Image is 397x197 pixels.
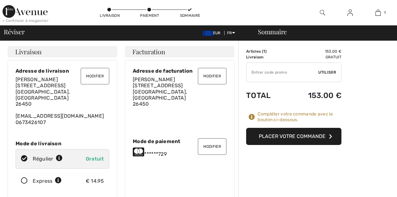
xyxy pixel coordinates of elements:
[16,76,109,125] div: [EMAIL_ADDRESS][DOMAIN_NAME] 0673426107
[198,138,226,155] button: Modifier
[100,13,119,18] div: Livraison
[384,10,386,16] span: 1
[342,9,358,17] a: Se connecter
[133,82,187,107] span: [STREET_ADDRESS] [GEOGRAPHIC_DATA], [GEOGRAPHIC_DATA] 26450
[33,177,62,185] div: Express
[203,31,223,35] span: EUR
[198,68,226,84] button: Modifier
[246,63,318,82] input: Code promo
[15,49,42,55] span: Livraison
[86,156,104,162] span: Gratuit
[250,29,393,35] div: Sommaire
[16,76,58,82] span: [PERSON_NAME]
[16,141,109,147] div: Mode de livraison
[180,13,199,18] div: Sommaire
[133,138,226,144] div: Mode de paiement
[318,69,336,75] span: Utiliser
[133,76,175,82] span: [PERSON_NAME]
[86,177,104,185] div: € 14.95
[375,9,381,16] img: Mon panier
[140,13,159,18] div: Paiement
[246,128,341,145] button: Placer votre commande
[365,9,392,16] a: 1
[132,49,165,55] span: Facturation
[263,49,265,54] span: 1
[246,49,286,54] td: Articles ( )
[246,85,286,106] td: Total
[33,155,63,163] div: Régulier
[3,18,49,23] div: < Continuer à magasiner
[3,5,48,18] img: 1ère Avenue
[81,68,109,84] button: Modifier
[227,31,235,35] span: FR
[347,9,353,16] img: Mes infos
[286,85,341,106] td: 153.00 €
[246,54,286,60] td: Livraison
[4,29,24,35] span: Réviser
[16,82,70,107] span: [STREET_ADDRESS] [GEOGRAPHIC_DATA], [GEOGRAPHIC_DATA] 26450
[286,54,341,60] td: Gratuit
[320,9,325,16] img: recherche
[258,111,341,123] div: Compléter votre commande avec le bouton ci-dessous.
[203,31,213,36] img: Euro
[133,68,226,74] div: Adresse de facturation
[286,49,341,54] td: 153.00 €
[16,68,109,74] div: Adresse de livraison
